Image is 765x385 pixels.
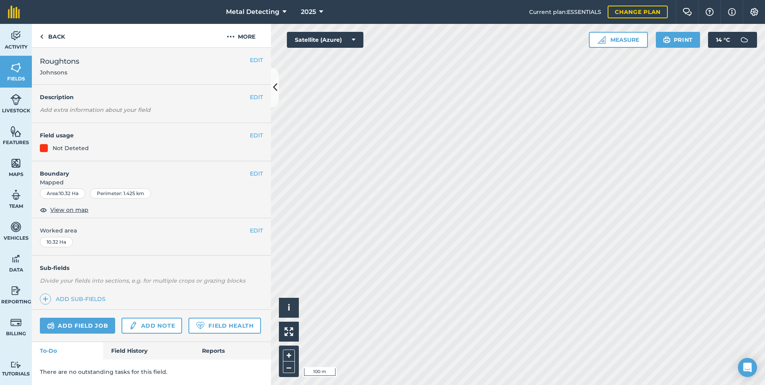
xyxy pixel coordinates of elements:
[226,7,279,17] span: Metal Detecting
[288,303,290,313] span: i
[43,294,48,304] img: svg+xml;base64,PHN2ZyB4bWxucz0iaHR0cDovL3d3dy53My5vcmcvMjAwMC9zdmciIHdpZHRoPSIxNCIgaGVpZ2h0PSIyNC...
[728,7,736,17] img: svg+xml;base64,PHN2ZyB4bWxucz0iaHR0cDovL3d3dy53My5vcmcvMjAwMC9zdmciIHdpZHRoPSIxNyIgaGVpZ2h0PSIxNy...
[53,144,89,152] div: Not Deteted
[122,318,182,334] a: Add note
[40,318,115,334] a: Add field job
[250,226,263,235] button: EDIT
[32,24,73,47] a: Back
[736,32,752,48] img: svg+xml;base64,PD94bWwgdmVyc2lvbj0iMS4wIiBlbmNvZGluZz0idXRmLTgiPz4KPCEtLSBHZW5lcmF0b3I6IEFkb2JlIE...
[705,8,714,16] img: A question mark icon
[40,93,263,102] h4: Description
[683,8,692,16] img: Two speech bubbles overlapping with the left bubble in the forefront
[250,131,263,140] button: EDIT
[32,178,271,187] span: Mapped
[129,321,137,330] img: svg+xml;base64,PD94bWwgdmVyc2lvbj0iMS4wIiBlbmNvZGluZz0idXRmLTgiPz4KPCEtLSBHZW5lcmF0b3I6IEFkb2JlIE...
[32,264,271,272] h4: Sub-fields
[529,8,601,16] span: Current plan : ESSENTIALS
[10,317,22,328] img: svg+xml;base64,PD94bWwgdmVyc2lvbj0iMS4wIiBlbmNvZGluZz0idXRmLTgiPz4KPCEtLSBHZW5lcmF0b3I6IEFkb2JlIE...
[283,362,295,373] button: –
[188,318,261,334] a: Field Health
[10,361,22,369] img: svg+xml;base64,PD94bWwgdmVyc2lvbj0iMS4wIiBlbmNvZGluZz0idXRmLTgiPz4KPCEtLSBHZW5lcmF0b3I6IEFkb2JlIE...
[749,8,759,16] img: A cog icon
[40,131,250,140] h4: Field usage
[10,30,22,42] img: svg+xml;base64,PD94bWwgdmVyc2lvbj0iMS4wIiBlbmNvZGluZz0idXRmLTgiPz4KPCEtLSBHZW5lcmF0b3I6IEFkb2JlIE...
[40,367,263,376] p: There are no outstanding tasks for this field.
[40,237,73,247] div: 10.32 Ha
[103,342,194,360] a: Field History
[10,253,22,265] img: svg+xml;base64,PD94bWwgdmVyc2lvbj0iMS4wIiBlbmNvZGluZz0idXRmLTgiPz4KPCEtLSBHZW5lcmF0b3I6IEFkb2JlIE...
[608,6,668,18] a: Change plan
[656,32,700,48] button: Print
[738,358,757,377] div: Open Intercom Messenger
[283,350,295,362] button: +
[211,24,271,47] button: More
[40,277,245,284] em: Divide your fields into sections, e.g. for multiple crops or grazing blocks
[40,106,151,113] em: Add extra information about your field
[10,125,22,137] img: svg+xml;base64,PHN2ZyB4bWxucz0iaHR0cDovL3d3dy53My5vcmcvMjAwMC9zdmciIHdpZHRoPSI1NiIgaGVpZ2h0PSI2MC...
[194,342,271,360] a: Reports
[50,205,88,214] span: View on map
[708,32,757,48] button: 14 °C
[10,94,22,106] img: svg+xml;base64,PD94bWwgdmVyc2lvbj0iMS4wIiBlbmNvZGluZz0idXRmLTgiPz4KPCEtLSBHZW5lcmF0b3I6IEFkb2JlIE...
[227,32,235,41] img: svg+xml;base64,PHN2ZyB4bWxucz0iaHR0cDovL3d3dy53My5vcmcvMjAwMC9zdmciIHdpZHRoPSIyMCIgaGVpZ2h0PSIyNC...
[47,321,55,330] img: svg+xml;base64,PD94bWwgdmVyc2lvbj0iMS4wIiBlbmNvZGluZz0idXRmLTgiPz4KPCEtLSBHZW5lcmF0b3I6IEFkb2JlIE...
[250,56,263,64] button: EDIT
[40,32,43,41] img: svg+xml;base64,PHN2ZyB4bWxucz0iaHR0cDovL3d3dy53My5vcmcvMjAwMC9zdmciIHdpZHRoPSI5IiBoZWlnaHQ9IjI0Ii...
[589,32,648,48] button: Measure
[40,293,109,305] a: Add sub-fields
[40,205,47,215] img: svg+xml;base64,PHN2ZyB4bWxucz0iaHR0cDovL3d3dy53My5vcmcvMjAwMC9zdmciIHdpZHRoPSIxOCIgaGVpZ2h0PSIyNC...
[10,221,22,233] img: svg+xml;base64,PD94bWwgdmVyc2lvbj0iMS4wIiBlbmNvZGluZz0idXRmLTgiPz4KPCEtLSBHZW5lcmF0b3I6IEFkb2JlIE...
[716,32,730,48] span: 14 ° C
[40,68,79,76] span: Johnsons
[598,36,606,44] img: Ruler icon
[90,188,151,199] div: Perimeter : 1.425 km
[301,7,316,17] span: 2025
[40,205,88,215] button: View on map
[10,285,22,297] img: svg+xml;base64,PD94bWwgdmVyc2lvbj0iMS4wIiBlbmNvZGluZz0idXRmLTgiPz4KPCEtLSBHZW5lcmF0b3I6IEFkb2JlIE...
[32,342,103,360] a: To-Do
[279,298,299,318] button: i
[40,56,79,67] span: Roughtons
[40,226,263,235] span: Worked area
[10,157,22,169] img: svg+xml;base64,PHN2ZyB4bWxucz0iaHR0cDovL3d3dy53My5vcmcvMjAwMC9zdmciIHdpZHRoPSI1NiIgaGVpZ2h0PSI2MC...
[10,62,22,74] img: svg+xml;base64,PHN2ZyB4bWxucz0iaHR0cDovL3d3dy53My5vcmcvMjAwMC9zdmciIHdpZHRoPSI1NiIgaGVpZ2h0PSI2MC...
[8,6,20,18] img: fieldmargin Logo
[40,188,85,199] div: Area : 10.32 Ha
[250,93,263,102] button: EDIT
[287,32,363,48] button: Satellite (Azure)
[250,169,263,178] button: EDIT
[663,35,671,45] img: svg+xml;base64,PHN2ZyB4bWxucz0iaHR0cDovL3d3dy53My5vcmcvMjAwMC9zdmciIHdpZHRoPSIxOSIgaGVpZ2h0PSIyNC...
[32,161,250,178] h4: Boundary
[10,189,22,201] img: svg+xml;base64,PD94bWwgdmVyc2lvbj0iMS4wIiBlbmNvZGluZz0idXRmLTgiPz4KPCEtLSBHZW5lcmF0b3I6IEFkb2JlIE...
[284,327,293,336] img: Four arrows, one pointing top left, one top right, one bottom right and the last bottom left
